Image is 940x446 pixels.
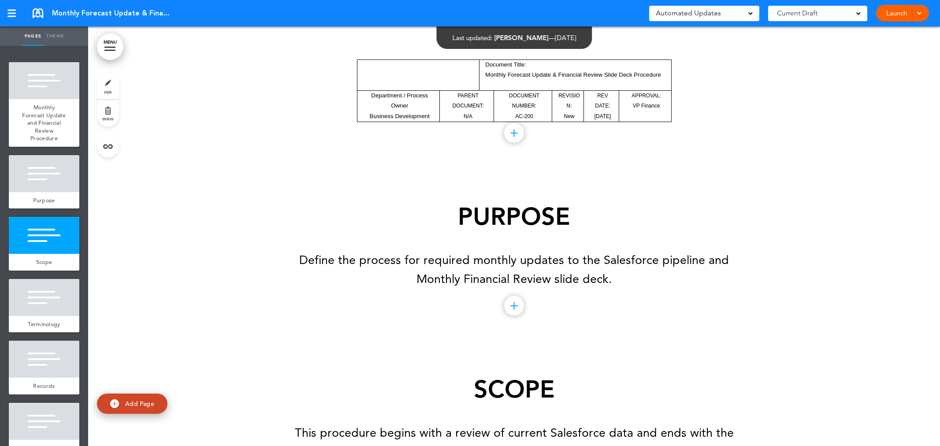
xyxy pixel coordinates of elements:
span: PARENT DOCUMENT: [452,93,483,109]
span: Automated Updates [656,7,721,19]
p: Define the process for required monthly updates to the Salesforce pipeline and Monthly Financial ... [294,251,735,289]
span: delete [102,116,114,121]
a: Theme [44,26,66,46]
span: N/A [464,113,472,119]
span: DOCUMENT NUMBER: [509,93,539,109]
a: Monthly Forecast Update and Financial Review Procedure [9,99,79,147]
span: REVISION: [558,93,580,109]
span: Department / Process Owner [371,92,428,109]
span: Monthly Forecast Update & Financial Review Slide Deck Procedure [485,71,661,78]
span: style [104,89,112,94]
a: Launch [883,5,910,22]
a: Terminology [9,316,79,333]
span: [DATE] [594,113,611,119]
span: APPROVAL: [632,93,661,99]
span: Document Title: [485,61,526,68]
span: Current Draft [777,7,817,19]
span: Terminology [28,320,60,328]
a: Purpose [9,192,79,209]
a: delete [97,100,119,126]
span: AC-200 [515,113,533,119]
a: MENU [97,33,123,60]
span: Scope [36,258,52,266]
span: Records [33,382,55,390]
a: Pages [22,26,44,46]
span: Purpose [33,197,55,204]
div: — [452,34,576,41]
span: [PERSON_NAME] [494,33,548,42]
img: add.svg [110,399,119,408]
span: REV DATE: [595,93,610,109]
a: style [97,73,119,100]
strong: SCOPE [474,375,555,404]
a: Records [9,378,79,394]
span: New [564,113,575,119]
strong: PURPOSE [458,202,570,231]
span: [DATE] [555,33,576,42]
span: Last updated: [452,33,492,42]
a: Add Page [97,394,167,414]
span: Business Development [370,113,430,119]
span: Monthly Forecast Update and Financial Review Procedure [22,104,66,142]
span: VP Finance [633,103,660,109]
span: Add Page [125,400,154,408]
a: Scope [9,254,79,271]
span: Monthly Forecast Update & Financial Review Procedure [52,8,171,18]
